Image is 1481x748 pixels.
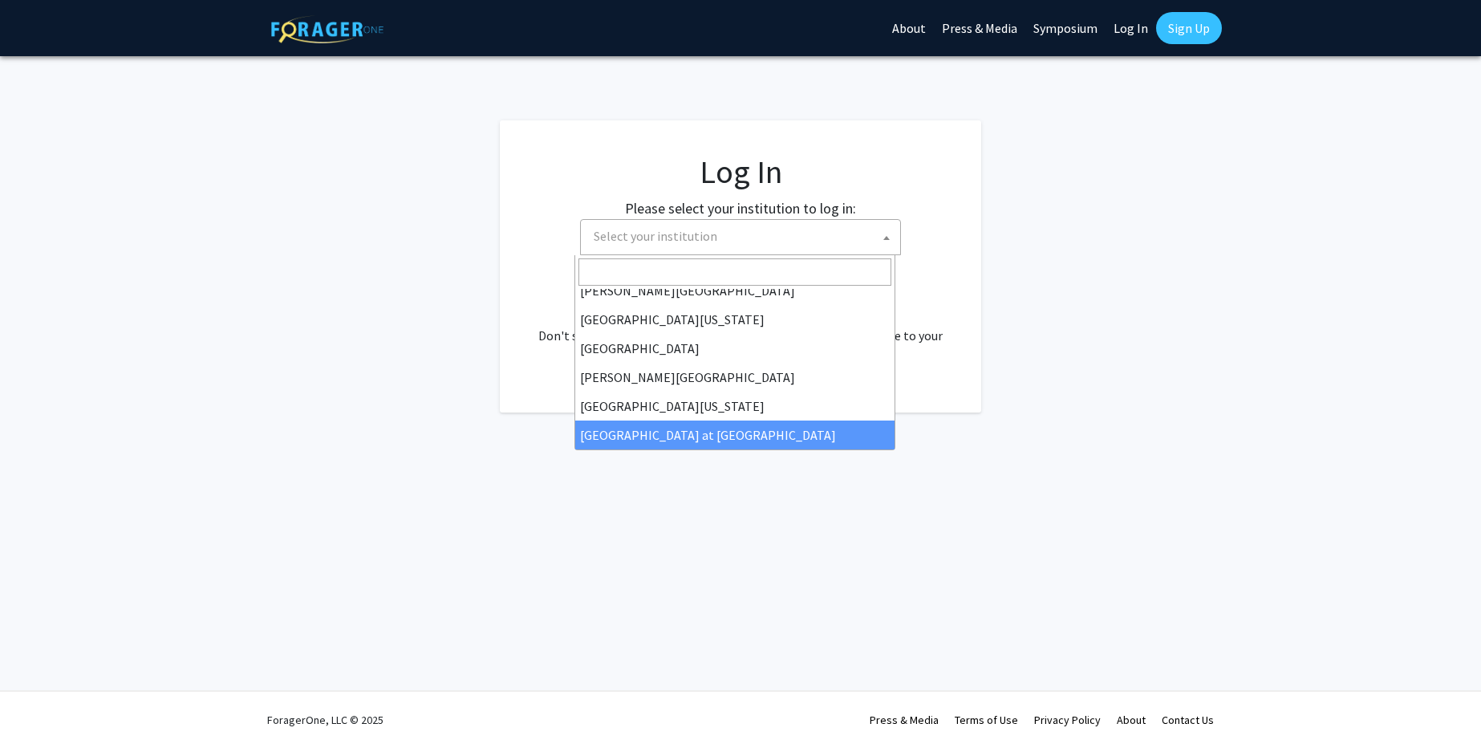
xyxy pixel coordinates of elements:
img: ForagerOne Logo [271,15,383,43]
li: [PERSON_NAME][GEOGRAPHIC_DATA] [575,276,895,305]
input: Search [578,258,891,286]
a: Press & Media [870,713,939,727]
li: [PERSON_NAME][GEOGRAPHIC_DATA] [575,363,895,392]
li: [GEOGRAPHIC_DATA] at [GEOGRAPHIC_DATA] [575,421,895,449]
li: [GEOGRAPHIC_DATA] [575,334,895,363]
a: Terms of Use [955,713,1018,727]
div: ForagerOne, LLC © 2025 [267,692,383,748]
a: Privacy Policy [1034,713,1101,727]
h1: Log In [532,152,949,191]
li: [GEOGRAPHIC_DATA][US_STATE] [575,392,895,421]
li: [GEOGRAPHIC_DATA][US_STATE] [575,305,895,334]
div: No account? . Don't see your institution? about bringing ForagerOne to your institution. [532,287,949,364]
span: Select your institution [580,219,901,255]
span: Select your institution [594,228,717,244]
span: Select your institution [587,220,900,253]
a: Sign Up [1156,12,1222,44]
a: Contact Us [1162,713,1214,727]
iframe: Chat [12,676,68,736]
label: Please select your institution to log in: [625,197,856,219]
a: About [1117,713,1146,727]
